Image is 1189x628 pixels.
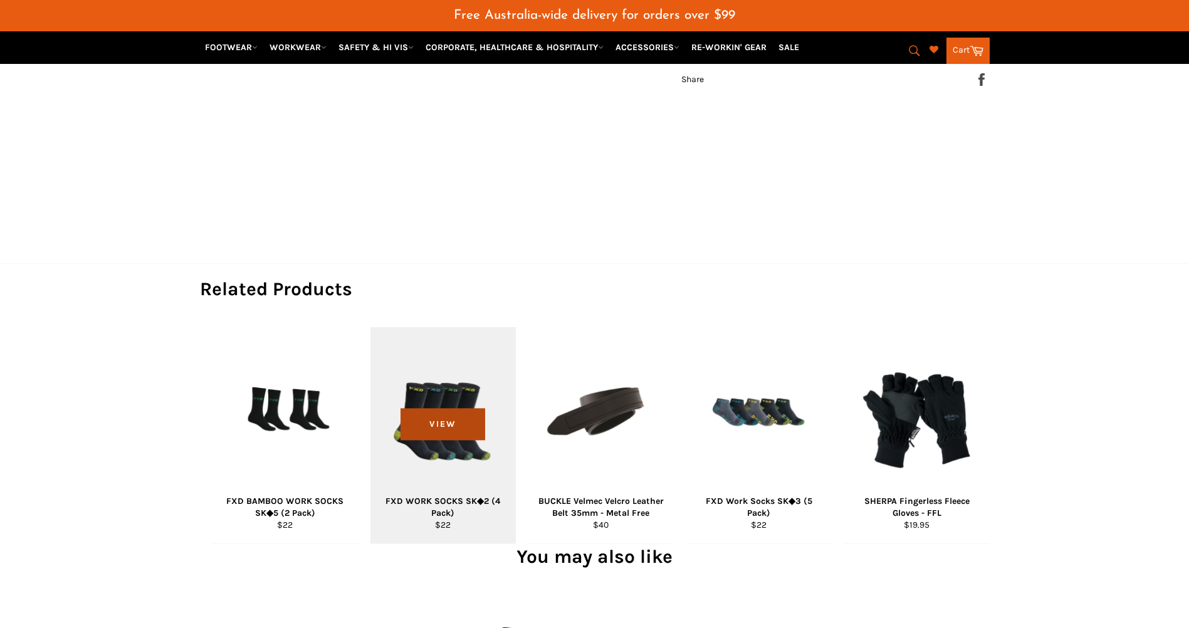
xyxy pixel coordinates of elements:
div: $22 [694,519,824,531]
a: FXD WORK SOCKS SK◆2 (4 Pack) - Workin' Gear FXD WORK SOCKS SK◆2 (4 Pack) $22 View [370,327,516,544]
a: SHERPA Fingerless Fleece Gloves - Workin Gear SHERPA Fingerless Fleece Gloves - FFL $19.95 [844,327,990,544]
a: CORPORATE, HEALTHCARE & HOSPITALITY [421,36,609,58]
div: BUCKLE Velmec Velcro Leather Belt 35mm - Metal Free [536,495,666,520]
h2: You may also like [200,544,990,570]
a: FOOTWEAR [200,36,263,58]
a: WORKWEAR [265,36,332,58]
a: SALE [773,36,804,58]
a: SAFETY & HI VIS [333,36,419,58]
div: SHERPA Fingerless Fleece Gloves - FFL [852,495,982,520]
a: FXD BAMBOO WORK SOCKS SK◆5 (2 Pack) - Workin' Gear FXD BAMBOO WORK SOCKS SK◆5 (2 Pack) $22 [212,327,358,544]
a: FXD Work Socks SK◆3 (5 Pack) - Workin' Gear FXD Work Socks SK◆3 (5 Pack) $22 [686,327,832,544]
span: View [401,408,485,440]
div: $40 [536,519,666,531]
div: FXD Work Socks SK◆3 (5 Pack) [694,495,824,520]
img: SHERPA Fingerless Fleece Gloves - Workin Gear [860,360,974,474]
a: RE-WORKIN' GEAR [686,36,772,58]
img: FXD BAMBOO WORK SOCKS SK◆5 (2 Pack) - Workin' Gear [236,343,334,490]
a: Cart [946,38,990,64]
div: FXD BAMBOO WORK SOCKS SK◆5 (2 Pack) [220,495,350,520]
a: ACCESSORIES [610,36,684,58]
span: Free Australia-wide delivery for orders over $99 [454,9,735,22]
h2: Related Products [200,276,990,302]
div: FXD WORK SOCKS SK◆2 (4 Pack) [378,495,508,520]
a: BUCKLE Velmec Velcro Leather Belt 35mm - Metal Free - Workin Gear BUCKLE Velmec Velcro Leather Be... [528,327,674,544]
div: $22 [220,519,350,531]
span: Share [681,74,704,85]
img: FXD Work Socks SK◆3 (5 Pack) - Workin' Gear [710,343,808,490]
img: BUCKLE Velmec Velcro Leather Belt 35mm - Metal Free - Workin Gear [544,382,658,453]
div: $19.95 [852,519,982,531]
